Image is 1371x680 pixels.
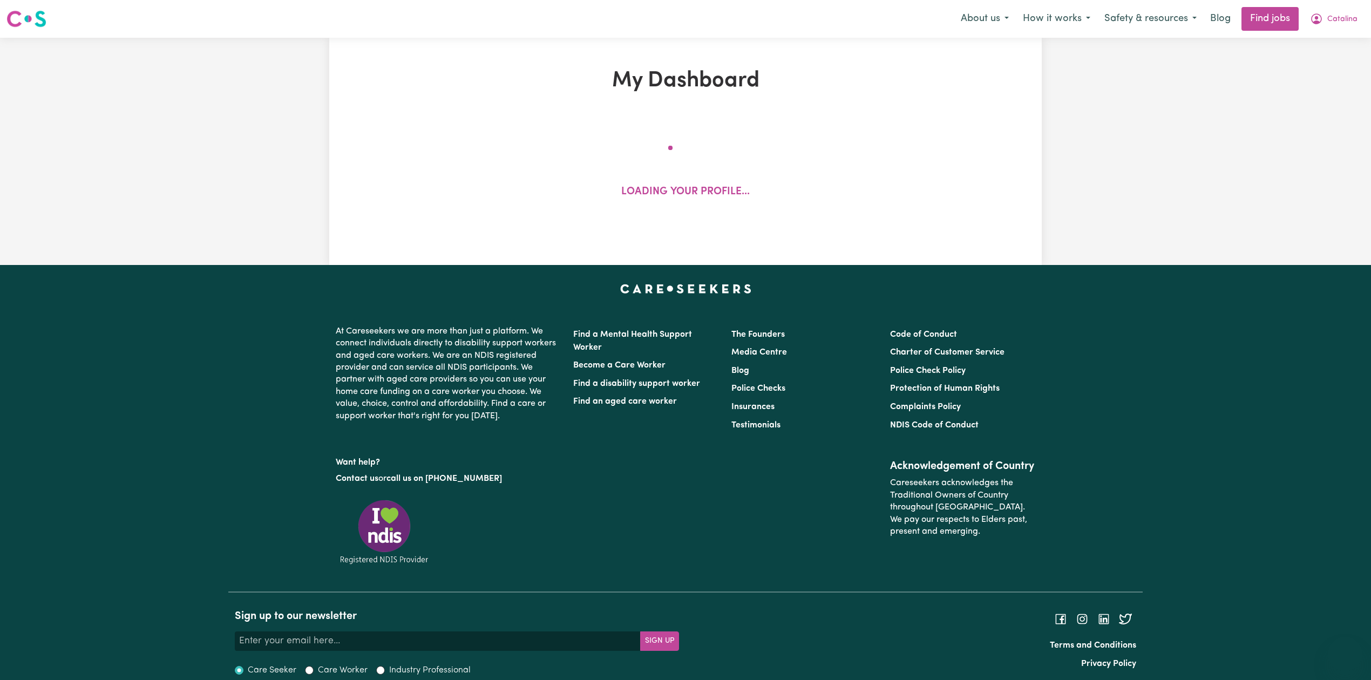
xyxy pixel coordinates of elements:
a: Careseekers home page [620,284,751,293]
a: Police Checks [731,384,785,393]
a: Blog [731,366,749,375]
a: Blog [1204,7,1237,31]
p: Careseekers acknowledges the Traditional Owners of Country throughout [GEOGRAPHIC_DATA]. We pay o... [890,473,1035,542]
span: Catalina [1327,13,1358,25]
a: Become a Care Worker [573,361,666,370]
a: Follow Careseekers on Facebook [1054,615,1067,623]
a: NDIS Code of Conduct [890,421,979,430]
a: Media Centre [731,348,787,357]
a: call us on [PHONE_NUMBER] [386,474,502,483]
a: Follow Careseekers on LinkedIn [1097,615,1110,623]
a: Charter of Customer Service [890,348,1005,357]
button: How it works [1016,8,1097,30]
p: or [336,468,560,489]
a: Follow Careseekers on Instagram [1076,615,1089,623]
a: Privacy Policy [1081,659,1136,668]
a: Protection of Human Rights [890,384,1000,393]
h2: Sign up to our newsletter [235,610,679,623]
a: Find a disability support worker [573,379,700,388]
p: Want help? [336,452,560,468]
a: Testimonials [731,421,780,430]
button: About us [954,8,1016,30]
a: Find a Mental Health Support Worker [573,330,692,352]
h2: Acknowledgement of Country [890,460,1035,473]
button: Subscribe [640,631,679,651]
a: Find an aged care worker [573,397,677,406]
label: Care Seeker [248,664,296,677]
a: Police Check Policy [890,366,966,375]
a: Follow Careseekers on Twitter [1119,615,1132,623]
label: Care Worker [318,664,368,677]
input: Enter your email here... [235,631,641,651]
p: At Careseekers we are more than just a platform. We connect individuals directly to disability su... [336,321,560,426]
a: The Founders [731,330,785,339]
iframe: Button to launch messaging window [1328,637,1362,671]
a: Contact us [336,474,378,483]
img: Registered NDIS provider [336,498,433,566]
a: Code of Conduct [890,330,957,339]
p: Loading your profile... [621,185,750,200]
a: Careseekers logo [6,6,46,31]
a: Complaints Policy [890,403,961,411]
img: Careseekers logo [6,9,46,29]
a: Insurances [731,403,775,411]
h1: My Dashboard [454,68,917,94]
button: My Account [1303,8,1365,30]
a: Find jobs [1241,7,1299,31]
button: Safety & resources [1097,8,1204,30]
a: Terms and Conditions [1050,641,1136,650]
label: Industry Professional [389,664,471,677]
